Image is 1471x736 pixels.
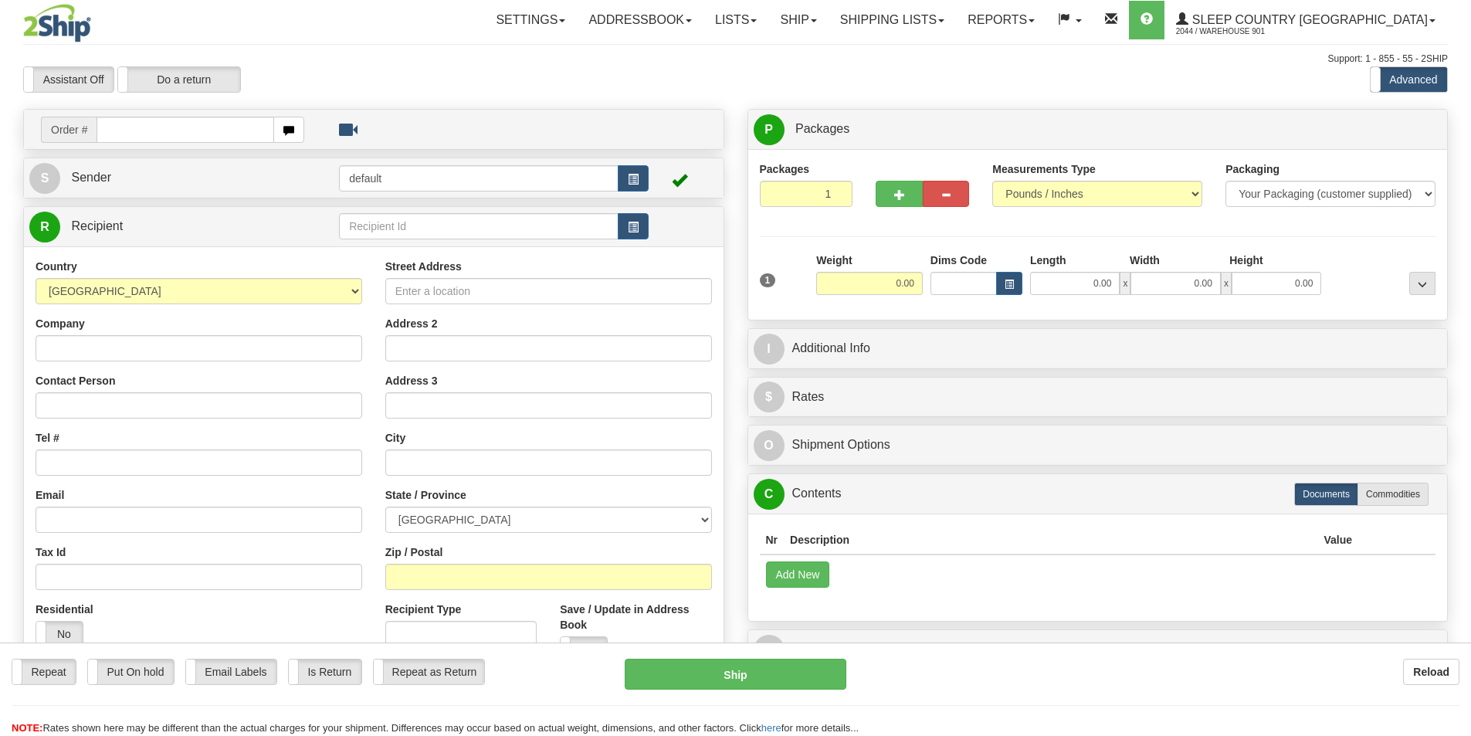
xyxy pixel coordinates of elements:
[1435,289,1469,446] iframe: chat widget
[385,602,462,617] label: Recipient Type
[1294,483,1358,506] label: Documents
[1229,253,1263,268] label: Height
[754,634,1442,666] a: RReturn Shipment
[754,635,785,666] span: R
[36,430,59,446] label: Tel #
[484,1,577,39] a: Settings
[118,67,240,92] label: Do a return
[385,316,438,331] label: Address 2
[760,161,810,177] label: Packages
[12,722,42,734] span: NOTE:
[956,1,1046,39] a: Reports
[1403,659,1459,685] button: Reload
[1357,483,1429,506] label: Commodities
[992,161,1096,177] label: Measurements Type
[385,373,438,388] label: Address 3
[36,544,66,560] label: Tax Id
[88,660,174,684] label: Put On hold
[1120,272,1130,295] span: x
[36,622,83,646] label: No
[29,212,60,243] span: R
[754,382,785,412] span: $
[560,602,711,633] label: Save / Update in Address Book
[1188,13,1428,26] span: Sleep Country [GEOGRAPHIC_DATA]
[385,259,462,274] label: Street Address
[761,722,781,734] a: here
[754,382,1442,413] a: $Rates
[36,316,85,331] label: Company
[754,429,1442,461] a: OShipment Options
[374,660,484,684] label: Repeat as Return
[24,67,114,92] label: Assistant Off
[766,561,830,588] button: Add New
[754,479,785,510] span: C
[339,165,619,192] input: Sender Id
[768,1,828,39] a: Ship
[41,117,97,143] span: Order #
[760,273,776,287] span: 1
[71,219,123,232] span: Recipient
[816,253,852,268] label: Weight
[930,253,987,268] label: Dims Code
[36,487,64,503] label: Email
[561,637,607,662] label: No
[1371,67,1447,92] label: Advanced
[1413,666,1449,678] b: Reload
[754,114,1442,145] a: P Packages
[754,333,1442,365] a: IAdditional Info
[186,660,276,684] label: Email Labels
[1317,526,1358,555] th: Value
[829,1,956,39] a: Shipping lists
[289,660,361,684] label: Is Return
[36,373,115,388] label: Contact Person
[795,122,849,135] span: Packages
[23,4,91,42] img: logo2044.jpg
[1130,253,1160,268] label: Width
[1030,253,1066,268] label: Length
[29,162,339,194] a: S Sender
[23,53,1448,66] div: Support: 1 - 855 - 55 - 2SHIP
[754,114,785,145] span: P
[29,163,60,194] span: S
[703,1,768,39] a: Lists
[754,430,785,461] span: O
[12,660,76,684] label: Repeat
[1409,272,1435,295] div: ...
[339,213,619,239] input: Recipient Id
[760,526,785,555] th: Nr
[29,211,305,243] a: R Recipient
[754,478,1442,510] a: CContents
[1176,24,1292,39] span: 2044 / Warehouse 901
[1225,161,1279,177] label: Packaging
[385,278,712,304] input: Enter a location
[36,602,93,617] label: Residential
[71,171,111,184] span: Sender
[784,526,1317,555] th: Description
[385,544,443,560] label: Zip / Postal
[577,1,703,39] a: Addressbook
[754,334,785,365] span: I
[1164,1,1447,39] a: Sleep Country [GEOGRAPHIC_DATA] 2044 / Warehouse 901
[385,487,466,503] label: State / Province
[36,259,77,274] label: Country
[385,430,405,446] label: City
[625,659,846,690] button: Ship
[1221,272,1232,295] span: x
